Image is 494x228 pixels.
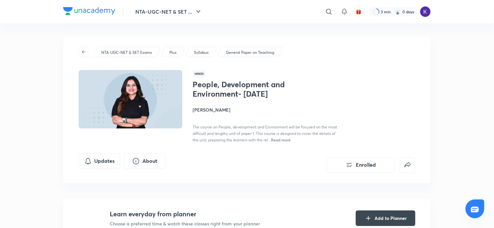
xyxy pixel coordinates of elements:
a: General Paper on Teaching [225,50,275,55]
p: NTA-UGC-NET & SET Exams [101,50,152,55]
img: streak [395,8,401,15]
span: Hindi [193,70,206,77]
h4: [PERSON_NAME] [193,106,338,113]
img: Thumbnail [78,69,183,129]
a: Plus [168,50,178,55]
img: Company Logo [63,7,115,15]
p: General Paper on Teaching [226,50,274,55]
p: Syllabus [194,50,208,55]
button: Enrolled [327,157,395,173]
p: Plus [169,50,176,55]
img: avatar [356,9,362,15]
a: NTA-UGC-NET & SET Exams [100,50,153,55]
p: Choose a preferred time & watch these classes right from your planner [110,220,260,227]
h4: Learn everyday from planner [110,209,260,219]
button: Add to Planner [356,210,415,226]
a: Syllabus [193,50,210,55]
span: Read more [271,137,291,142]
button: Updates [79,153,120,169]
img: kanishka hemani [420,6,431,17]
button: About [124,153,165,169]
button: NTA-UGC-NET & SET ... [131,5,206,18]
button: avatar [354,6,364,17]
a: Company Logo [63,7,115,17]
button: false [400,157,415,173]
h1: People, Development and Environment- [DATE] [193,80,298,99]
span: The course on People, development and Environment will be focused on the most difficult and lengt... [193,125,337,142]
